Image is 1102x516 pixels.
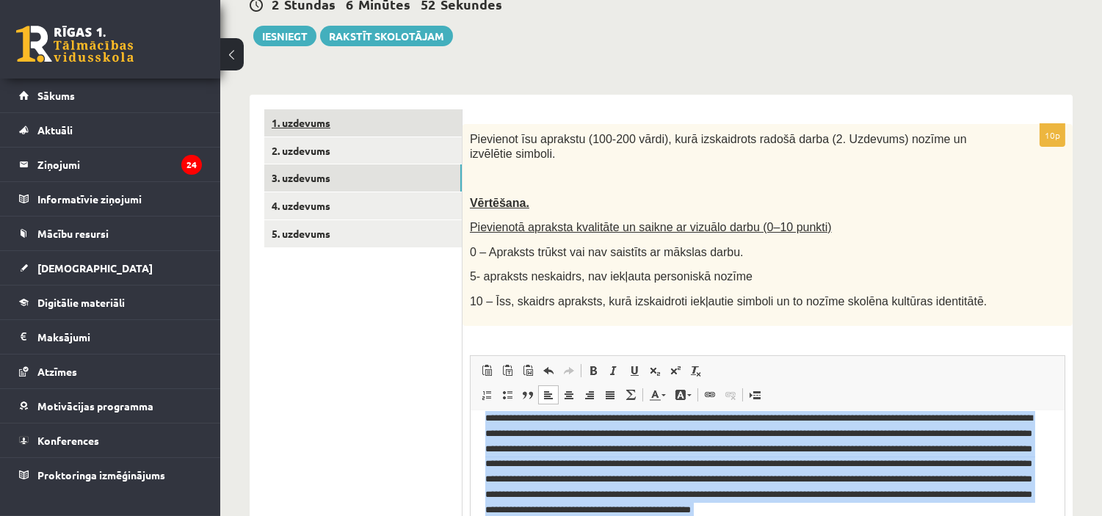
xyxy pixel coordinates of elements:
a: [DEMOGRAPHIC_DATA] [19,251,202,285]
a: Pasvītrojums (vadīšanas taustiņš+U) [624,361,645,380]
span: Motivācijas programma [37,399,153,413]
a: Ziņojumi24 [19,148,202,181]
a: Motivācijas programma [19,389,202,423]
span: [DEMOGRAPHIC_DATA] [37,261,153,275]
span: Pievienotā apraksta kvalitāte un saikne ar vizuālo darbu (0–10 punkti) [470,221,832,233]
span: Aktuāli [37,123,73,137]
a: Bloka citāts [518,385,538,404]
a: Fona krāsa [670,385,696,404]
a: Apakšraksts [645,361,665,380]
legend: Ziņojumi [37,148,202,181]
a: Ievietot/noņemt numurētu sarakstu [476,385,497,404]
a: Slīpraksts (vadīšanas taustiņš+I) [603,361,624,380]
a: Teksta krāsa [645,385,670,404]
a: Atzīmes [19,355,202,388]
span: Mācību resursi [37,227,109,240]
a: Mācību resursi [19,217,202,250]
button: Iesniegt [253,26,316,46]
a: Sākums [19,79,202,112]
span: Proktoringa izmēģinājums [37,468,165,482]
a: Rīgas 1. Tālmācības vidusskola [16,26,134,62]
legend: Maksājumi [37,320,202,354]
a: Digitālie materiāli [19,286,202,319]
a: 4. uzdevums [264,192,462,219]
legend: Informatīvie ziņojumi [37,182,202,216]
span: 0 – Apraksts trūkst vai nav saistīts ar mākslas darbu. [470,246,744,258]
a: Izlīdzināt pa kreisi [538,385,559,404]
a: Ievietot/noņemt sarakstu ar aizzīmēm [497,385,518,404]
a: 5. uzdevums [264,220,462,247]
a: Ielīmēt (vadīšanas taustiņš+V) [476,361,497,380]
span: 5- apraksts neskaidrs, nav iekļauta personiskā nozīme [470,270,753,283]
a: Rakstīt skolotājam [320,26,453,46]
a: Proktoringa izmēģinājums [19,458,202,492]
a: Informatīvie ziņojumi [19,182,202,216]
a: Konferences [19,424,202,457]
a: Ievietot lapas pārtraukumu drukai [744,385,765,404]
a: 2. uzdevums [264,137,462,164]
a: Centrēti [559,385,579,404]
a: Aktuāli [19,113,202,147]
a: Treknraksts (vadīšanas taustiņš+B) [583,361,603,380]
a: Ievietot kā vienkāršu tekstu (vadīšanas taustiņš+pārslēgšanas taustiņš+V) [497,361,518,380]
span: Vērtēšana. [470,197,529,209]
span: Sākums [37,89,75,102]
span: Digitālie materiāli [37,296,125,309]
a: Atsaistīt [720,385,741,404]
a: 3. uzdevums [264,164,462,192]
a: Izlīdzināt malas [600,385,620,404]
span: Pievienot īsu aprakstu (100-200 vārdi), kurā izskaidrots radošā darba (2. Uzdevums) nozīme un izv... [470,133,967,161]
a: Math [620,385,641,404]
a: Saite (vadīšanas taustiņš+K) [700,385,720,404]
a: Maksājumi [19,320,202,354]
a: Augšraksts [665,361,686,380]
a: Noņemt stilus [686,361,706,380]
a: Izlīdzināt pa labi [579,385,600,404]
a: Atcelt (vadīšanas taustiņš+Z) [538,361,559,380]
p: 10p [1040,123,1065,147]
span: Atzīmes [37,365,77,378]
i: 24 [181,155,202,175]
span: 10 – Īss, skaidrs apraksts, kurā izskaidroti iekļautie simboli un to nozīme skolēna kultūras iden... [470,295,987,308]
a: Atkārtot (vadīšanas taustiņš+Y) [559,361,579,380]
span: Konferences [37,434,99,447]
a: 1. uzdevums [264,109,462,137]
a: Ievietot no Worda [518,361,538,380]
